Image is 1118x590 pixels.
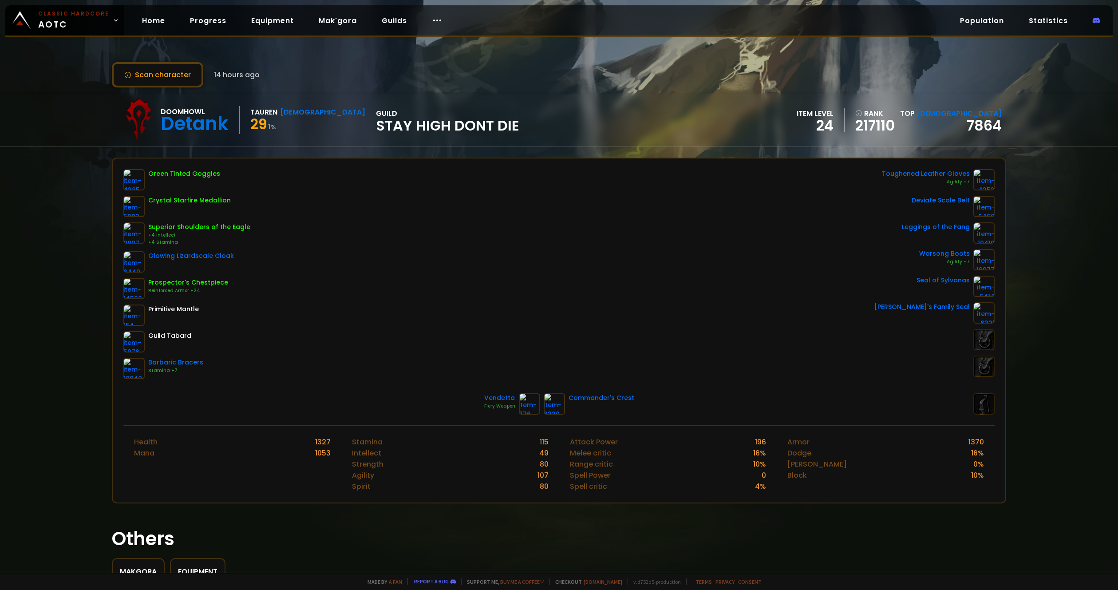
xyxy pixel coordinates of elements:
div: 49 [539,447,549,459]
div: Agility +7 [919,258,970,265]
div: Seal of Sylvanas [917,276,970,285]
img: item-6414 [973,276,995,297]
div: Intellect [352,447,381,459]
div: Agility +7 [882,178,970,186]
div: [DEMOGRAPHIC_DATA] [280,107,365,118]
div: 16 % [753,447,766,459]
span: Made by [362,578,402,585]
a: Classic HardcoreAOTC [5,5,124,36]
a: 7864 [967,115,1002,135]
img: item-6320 [544,393,565,415]
img: item-10410 [973,222,995,244]
span: Support me, [461,578,544,585]
div: 10 % [971,470,984,481]
div: 115 [540,436,549,447]
img: item-776 [519,393,540,415]
div: Spell Power [570,470,611,481]
a: Buy me a coffee [500,578,544,585]
a: Equipment [244,12,301,30]
div: 1370 [968,436,984,447]
a: Report a bug [414,578,449,585]
div: [PERSON_NAME] [787,459,847,470]
a: Progress [183,12,233,30]
span: 14 hours ago [214,69,260,80]
a: Population [953,12,1011,30]
a: Guilds [375,12,414,30]
div: 196 [755,436,766,447]
div: Armor [787,436,810,447]
img: item-4385 [123,169,145,190]
div: 16 % [971,447,984,459]
a: Consent [738,578,762,585]
div: rank [855,108,895,119]
div: 1053 [315,447,331,459]
div: 80 [540,481,549,492]
img: item-14562 [123,278,145,299]
img: item-9807 [123,222,145,244]
div: Makgora [120,566,157,577]
span: Stay High Dont Die [376,119,519,132]
div: Tauren [250,107,277,118]
div: 0 [762,470,766,481]
button: Scan character [112,62,203,87]
h1: Others [112,525,1006,553]
div: Spell critic [570,481,607,492]
div: Toughened Leather Gloves [882,169,970,178]
div: Stamina [352,436,383,447]
img: item-6449 [123,251,145,273]
div: Doomhowl [161,106,229,117]
div: Guild Tabard [148,331,191,341]
a: Terms [695,578,712,585]
div: Top [900,108,1002,119]
span: 29 [250,114,267,134]
span: [DEMOGRAPHIC_DATA] [917,108,1002,119]
div: Crystal Starfire Medallion [148,196,231,205]
div: Glowing Lizardscale Cloak [148,251,234,261]
a: Home [135,12,172,30]
div: Dodge [787,447,811,459]
div: [PERSON_NAME]'s Family Seal [874,302,970,312]
div: item level [797,108,834,119]
small: Classic Hardcore [38,10,109,18]
a: Statistics [1022,12,1075,30]
div: Reinforced Armor +24 [148,287,228,294]
img: item-154 [123,305,145,326]
img: item-6321 [973,302,995,324]
div: Mana [134,447,154,459]
div: 4 % [755,481,766,492]
div: Fiery Weapon [484,403,515,410]
img: item-6468 [973,196,995,217]
div: Spirit [352,481,371,492]
div: Deviate Scale Belt [912,196,970,205]
img: item-18948 [123,358,145,379]
div: Stamina +7 [148,367,203,374]
div: Warsong Boots [919,249,970,258]
div: 107 [537,470,549,481]
a: 217110 [855,119,895,132]
div: Superior Shoulders of the Eagle [148,222,250,232]
img: item-4253 [973,169,995,190]
span: Checkout [549,578,622,585]
div: +4 Stamina [148,239,250,246]
img: item-16977 [973,249,995,270]
div: Strength [352,459,383,470]
div: Block [787,470,807,481]
div: Vendetta [484,393,515,403]
div: Equipment [178,566,217,577]
div: guild [376,108,519,132]
div: Melee critic [570,447,611,459]
img: item-5976 [123,331,145,352]
div: Detank [161,117,229,131]
div: Barbaric Bracers [148,358,203,367]
img: item-5003 [123,196,145,217]
span: AOTC [38,10,109,31]
div: 24 [797,119,834,132]
a: Mak'gora [312,12,364,30]
div: 80 [540,459,549,470]
div: Primitive Mantle [148,305,199,314]
div: +4 Intellect [148,232,250,239]
div: Leggings of the Fang [902,222,970,232]
div: Range critic [570,459,613,470]
small: 1 % [268,123,276,131]
div: Commander's Crest [569,393,634,403]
